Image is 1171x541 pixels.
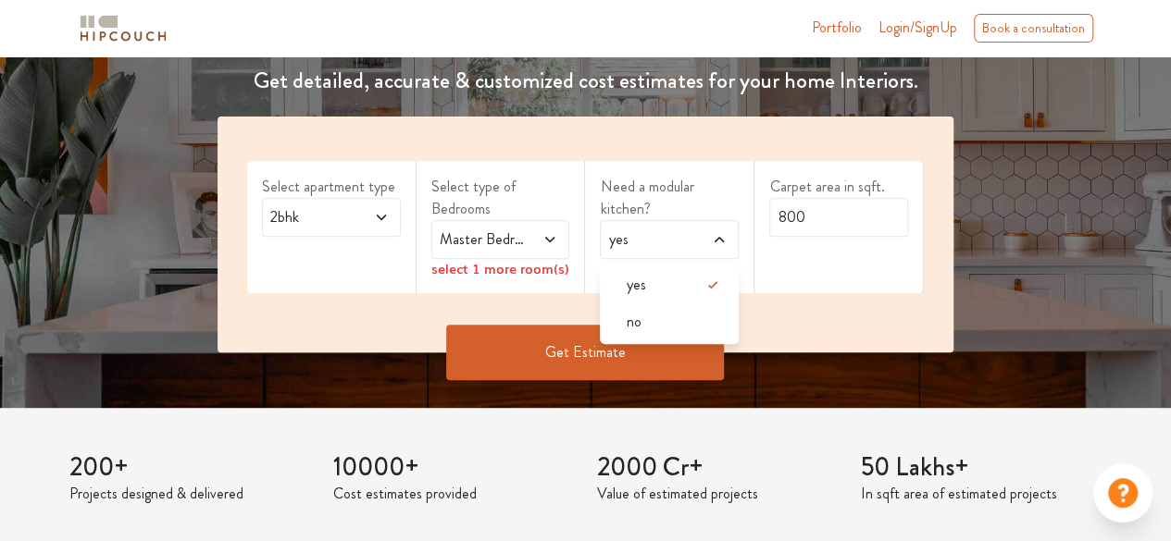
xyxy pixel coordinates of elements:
label: Need a modular kitchen? [600,176,739,220]
p: In sqft area of estimated projects [861,483,1102,505]
label: Carpet area in sqft. [769,176,908,198]
h4: Get detailed, accurate & customized cost estimates for your home Interiors. [206,68,965,94]
span: Login/SignUp [878,17,957,38]
p: Cost estimates provided [333,483,575,505]
label: Select apartment type [262,176,401,198]
a: Portfolio [812,17,862,39]
span: Master Bedroom [436,228,528,251]
p: Projects designed & delivered [69,483,311,505]
label: Select type of Bedrooms [431,176,570,220]
div: select 1 more room(s) [431,259,570,278]
button: Get Estimate [446,325,724,380]
h3: 200+ [69,452,311,484]
span: yes [626,274,645,296]
span: yes [604,228,696,251]
h3: 50 Lakhs+ [861,452,1102,484]
input: Enter area sqft [769,198,908,237]
p: Value of estimated projects [597,483,839,505]
span: 2bhk [267,206,358,228]
h3: 10000+ [333,452,575,484]
img: logo-horizontal.svg [77,12,169,44]
span: logo-horizontal.svg [77,7,169,49]
span: no [626,311,641,333]
div: Book a consultation [974,14,1093,43]
h3: 2000 Cr+ [597,452,839,484]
